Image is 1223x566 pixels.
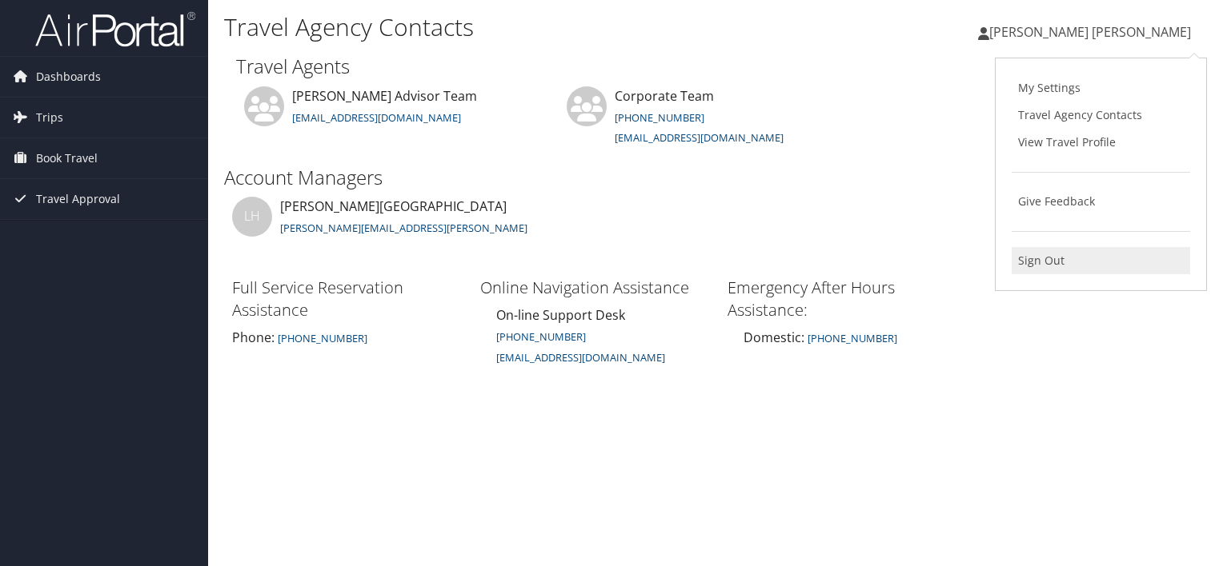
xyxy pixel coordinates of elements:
span: Dashboards [36,57,101,97]
span: Travel Approval [36,179,120,219]
div: LH [232,197,272,237]
a: Give Feedback [1012,188,1190,215]
small: [EMAIL_ADDRESS][DOMAIN_NAME] [496,350,665,365]
h3: Emergency After Hours Assistance: [728,277,960,321]
span: Book Travel [36,138,98,178]
a: [PHONE_NUMBER] [496,329,586,344]
span: [PERSON_NAME][GEOGRAPHIC_DATA] [280,197,507,215]
span: Domestic: [744,329,804,346]
h2: Travel Agents [236,53,1195,80]
a: My Settings [1012,74,1190,102]
a: [PHONE_NUMBER] [615,110,704,125]
a: [PERSON_NAME][EMAIL_ADDRESS][PERSON_NAME] [280,221,527,235]
a: [PHONE_NUMBER] [275,329,367,346]
a: [EMAIL_ADDRESS][DOMAIN_NAME] [615,130,784,145]
span: [PERSON_NAME] [PERSON_NAME] [989,23,1191,41]
a: Travel Agency Contacts [1012,102,1190,129]
span: Trips [36,98,63,138]
a: [PHONE_NUMBER] [808,331,897,345]
a: [EMAIL_ADDRESS][DOMAIN_NAME] [496,348,665,365]
img: airportal-logo.png [35,10,195,48]
a: Sign Out [1012,247,1190,274]
small: [PHONE_NUMBER] [278,331,367,345]
a: [EMAIL_ADDRESS][DOMAIN_NAME] [292,110,461,125]
a: [PERSON_NAME] [PERSON_NAME] [978,8,1207,56]
a: View Travel Profile [1012,129,1190,156]
h1: Travel Agency Contacts [224,10,880,44]
div: Phone: [232,328,464,347]
span: [PERSON_NAME] Advisor Team [292,87,477,105]
h3: Full Service Reservation Assistance [232,277,464,321]
span: Corporate Team [615,87,714,105]
span: On-line Support Desk [496,306,625,324]
h3: Online Navigation Assistance [480,277,712,299]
